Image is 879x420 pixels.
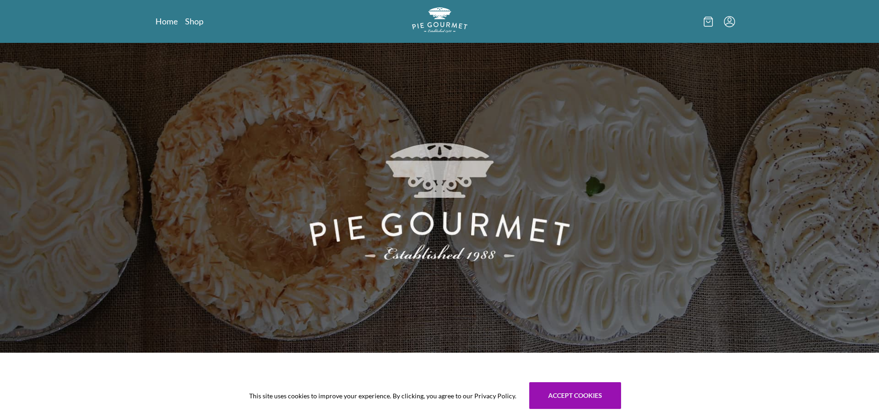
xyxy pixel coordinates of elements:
a: Shop [185,16,203,27]
button: Menu [724,16,735,27]
img: logo [412,7,467,33]
a: Logo [412,7,467,35]
button: Accept cookies [529,382,621,409]
a: Home [155,16,178,27]
span: This site uses cookies to improve your experience. By clicking, you agree to our Privacy Policy. [249,391,516,401]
